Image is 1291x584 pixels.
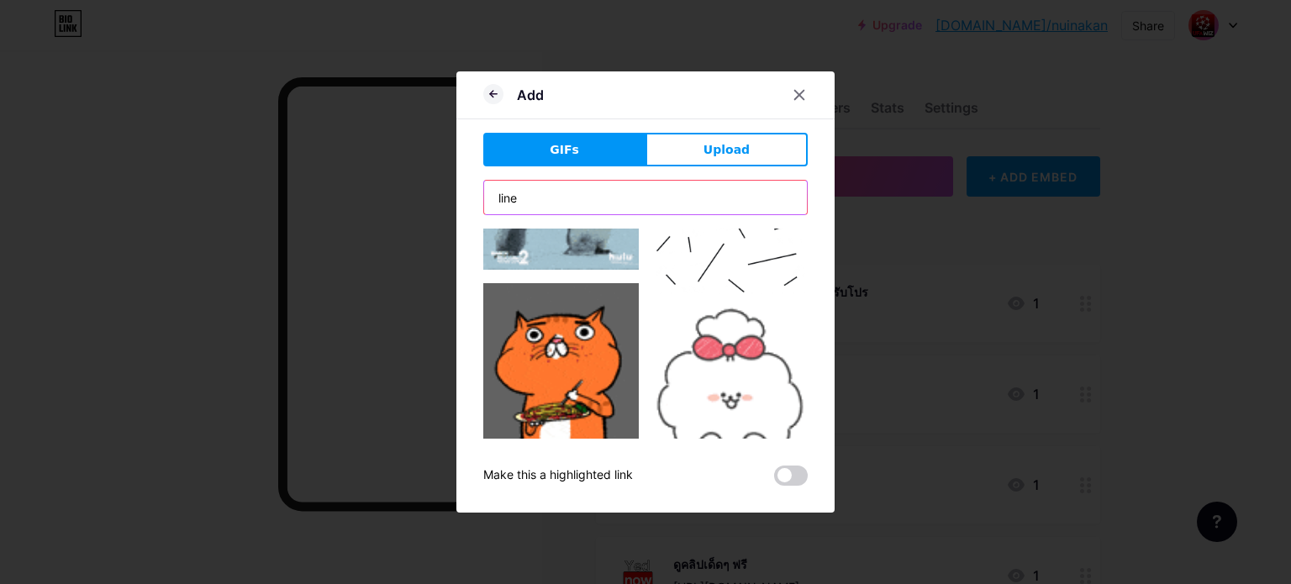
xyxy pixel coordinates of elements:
button: Upload [645,133,808,166]
input: Search [484,181,807,214]
img: Gihpy [652,308,808,463]
div: Make this a highlighted link [483,466,633,486]
button: GIFs [483,133,645,166]
span: GIFs [550,141,579,159]
img: Gihpy [483,283,639,439]
div: Add [517,85,544,105]
span: Upload [703,141,750,159]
